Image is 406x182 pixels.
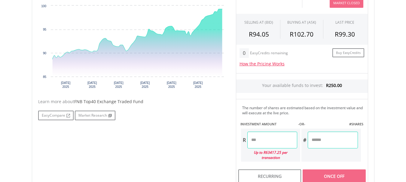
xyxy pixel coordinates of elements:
[242,105,365,115] div: The number of shares are estimated based on the investment value and will execute at the live price.
[332,48,364,58] a: Buy EasyCredits
[335,30,355,38] span: R99.30
[249,30,269,38] span: R94.05
[241,132,247,148] div: R
[43,75,46,79] text: 85
[167,81,176,88] text: [DATE] 2025
[349,122,363,127] label: #SHARES
[41,4,46,8] text: 100
[75,111,115,120] a: Market Research
[301,132,308,148] div: #
[241,148,298,162] div: Up to R63417.25 per transaction
[236,79,368,93] div: Your available funds to invest:
[114,81,123,88] text: [DATE] 2025
[298,122,305,127] label: -OR-
[38,111,74,120] a: EasyCompare
[38,3,227,93] svg: Interactive chart
[240,61,285,67] a: How the Pricing Works
[326,82,342,88] span: R250.00
[244,20,273,25] div: SELLING AT (BID)
[38,3,227,93] div: Chart. Highcharts interactive chart.
[250,51,288,56] div: EasyCredits remaining
[240,122,276,127] label: INVESTMENT AMOUNT
[38,99,227,105] div: Learn more about
[193,81,203,88] text: [DATE] 2025
[87,81,97,88] text: [DATE] 2025
[61,81,70,88] text: [DATE] 2025
[43,52,46,55] text: 90
[287,20,316,25] span: BUYING AT (ASK)
[74,99,143,104] span: FNB Top40 Exchange Traded Fund
[290,30,313,38] span: R102.70
[335,20,354,25] div: LAST PRICE
[240,48,249,58] div: 0
[43,28,46,31] text: 95
[140,81,150,88] text: [DATE] 2025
